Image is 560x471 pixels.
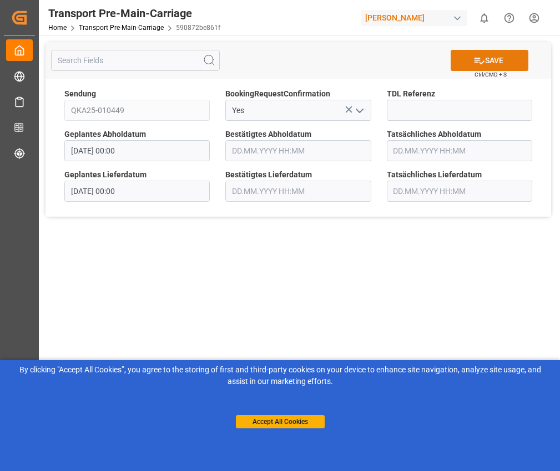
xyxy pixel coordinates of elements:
input: DD.MM.YYYY HH:MM [387,181,532,202]
a: Transport Pre-Main-Carriage [79,24,164,32]
button: show 0 new notifications [472,6,497,30]
button: [PERSON_NAME] [361,7,472,28]
span: Sendung [64,88,96,100]
input: Search Fields [51,50,220,71]
a: Home [48,24,67,32]
input: DD.MM.YYYY HH:MM [225,181,371,202]
button: Help Center [497,6,522,30]
span: Geplantes Lieferdatum [64,169,147,181]
span: Bestätigtes Lieferdatum [225,169,312,181]
input: DD.MM.YYYY HH:MM [64,140,210,161]
div: By clicking "Accept All Cookies”, you agree to the storing of first and third-party cookies on yo... [8,364,552,387]
div: [PERSON_NAME] [361,10,467,26]
input: DD.MM.YYYY HH:MM [387,140,532,161]
input: DD.MM.YYYY HH:MM [225,140,371,161]
span: Tatsächliches Lieferdatum [387,169,482,181]
span: TDL Referenz [387,88,435,100]
span: BookingRequestConfirmation [225,88,330,100]
input: DD.MM.YYYY HH:MM [64,181,210,202]
button: SAVE [451,50,528,71]
div: Transport Pre-Main-Carriage [48,5,220,22]
button: open menu [350,102,367,119]
span: Tatsächliches Abholdatum [387,129,481,140]
span: Geplantes Abholdatum [64,129,146,140]
button: Accept All Cookies [236,415,325,428]
span: Ctrl/CMD + S [475,70,507,79]
span: Bestätigtes Abholdatum [225,129,311,140]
